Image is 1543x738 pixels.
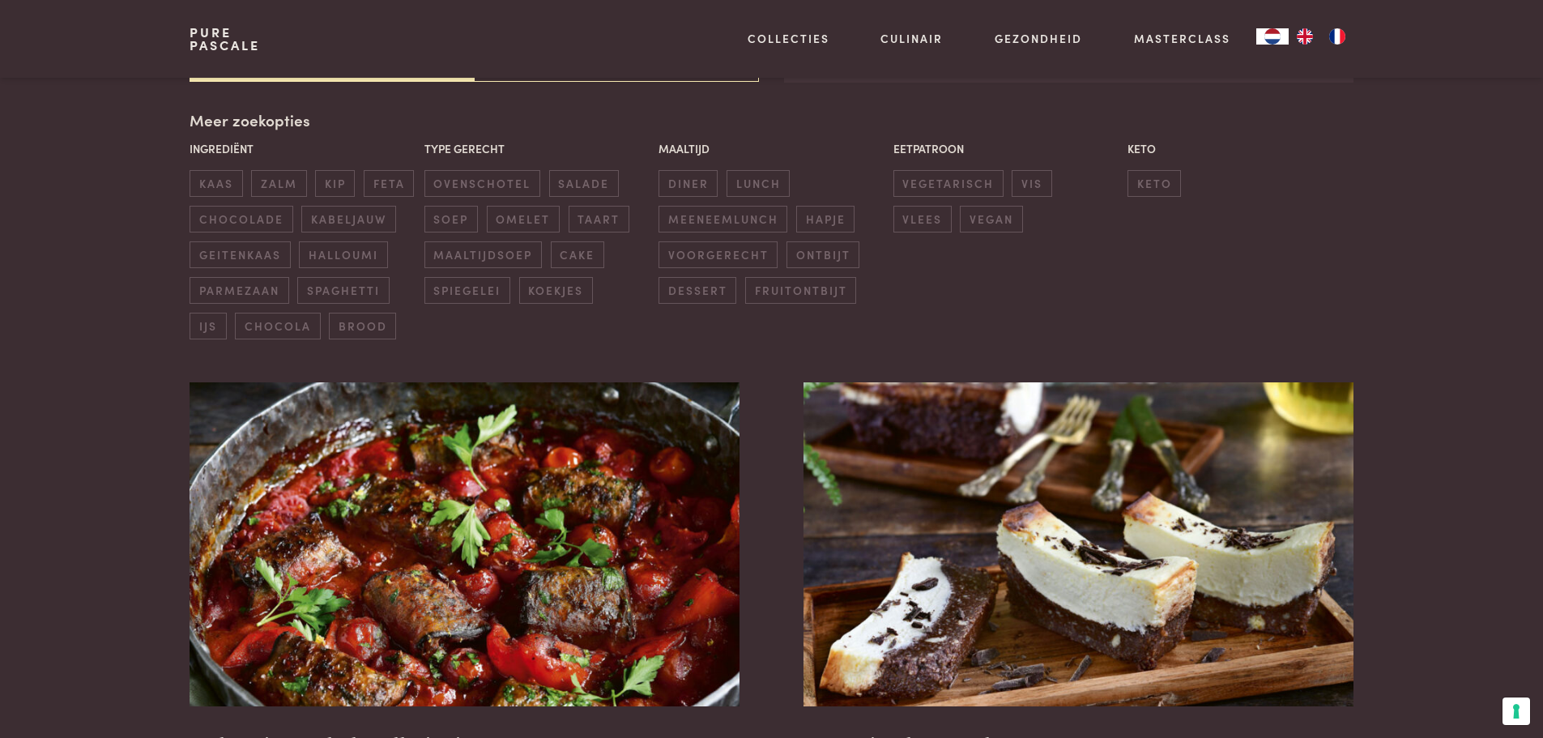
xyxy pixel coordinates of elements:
span: feta [364,170,414,197]
a: Gezondheid [995,30,1082,47]
p: Maaltijd [659,140,884,157]
span: parmezaan [190,277,288,304]
span: ovenschotel [424,170,540,197]
span: hapje [796,206,855,232]
a: FR [1321,28,1353,45]
span: salade [549,170,619,197]
span: vegan [960,206,1022,232]
img: Aubergine-gehaktrolletjes in tomatensaus [190,382,739,706]
div: Language [1256,28,1289,45]
a: PurePascale [190,26,260,52]
p: Keto [1127,140,1353,157]
span: meeneemlunch [659,206,787,232]
span: spiegelei [424,277,510,304]
span: fruitontbijt [745,277,856,304]
a: Culinair [880,30,943,47]
span: lunch [727,170,790,197]
span: kaas [190,170,242,197]
p: Type gerecht [424,140,650,157]
span: geitenkaas [190,241,290,268]
p: Eetpatroon [893,140,1119,157]
a: Masterclass [1134,30,1230,47]
span: maaltijdsoep [424,241,542,268]
span: vis [1012,170,1051,197]
a: EN [1289,28,1321,45]
span: koekjes [519,277,593,304]
span: omelet [487,206,560,232]
span: zalm [251,170,306,197]
img: Brownie-cheesecake [803,382,1353,706]
span: brood [329,313,396,339]
span: keto [1127,170,1181,197]
button: Uw voorkeuren voor toestemming voor trackingtechnologieën [1503,697,1530,725]
span: chocolade [190,206,292,232]
aside: Language selected: Nederlands [1256,28,1353,45]
span: ontbijt [786,241,859,268]
span: chocola [235,313,320,339]
span: soep [424,206,478,232]
span: ijs [190,313,226,339]
span: vegetarisch [893,170,1004,197]
a: NL [1256,28,1289,45]
span: dessert [659,277,736,304]
span: halloumi [299,241,387,268]
span: vlees [893,206,952,232]
span: taart [569,206,629,232]
span: cake [551,241,604,268]
span: spaghetti [297,277,389,304]
ul: Language list [1289,28,1353,45]
span: kabeljauw [301,206,395,232]
p: Ingrediënt [190,140,416,157]
span: kip [315,170,355,197]
a: Collecties [748,30,829,47]
span: voorgerecht [659,241,778,268]
span: diner [659,170,718,197]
